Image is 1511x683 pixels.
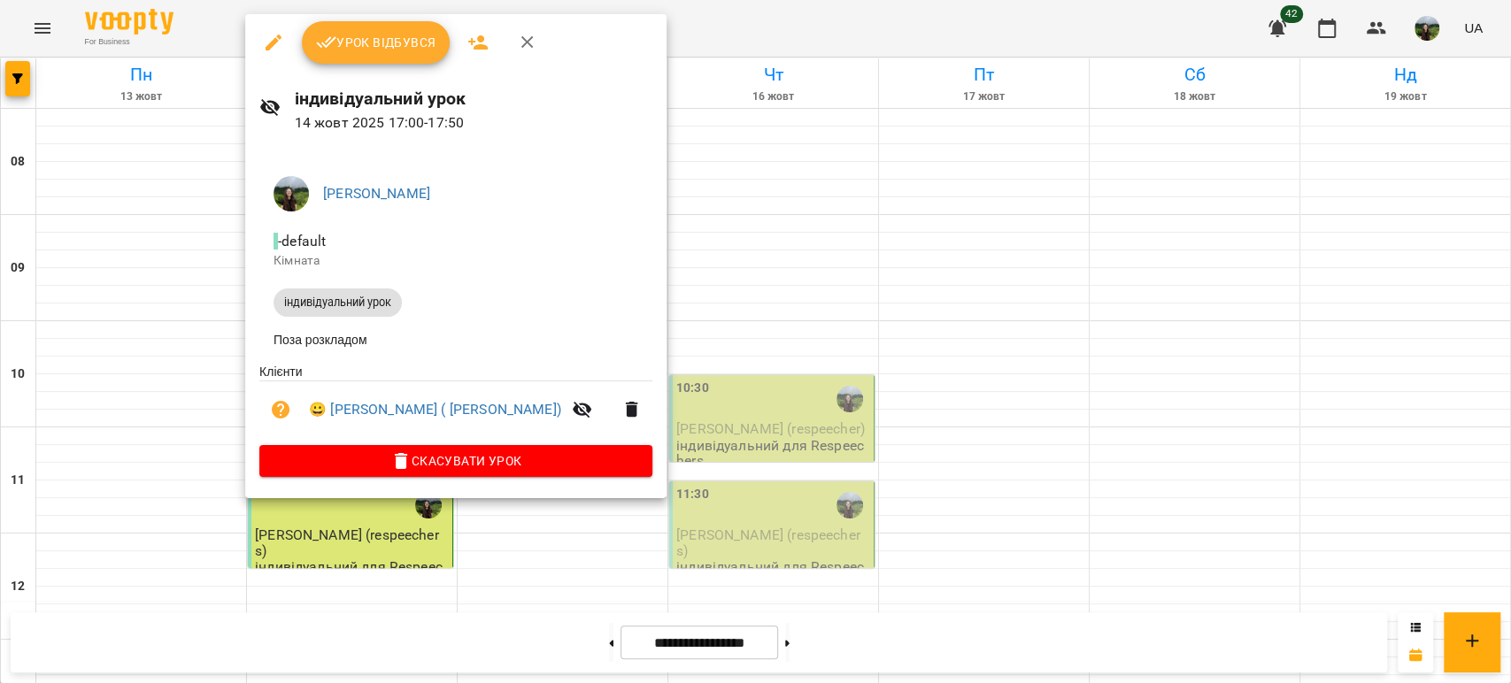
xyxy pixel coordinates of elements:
[259,388,302,431] button: Візит ще не сплачено. Додати оплату?
[302,21,451,64] button: Урок відбувся
[316,32,436,53] span: Урок відбувся
[259,363,652,445] ul: Клієнти
[309,399,561,420] a: 😀 [PERSON_NAME] ( [PERSON_NAME])
[274,450,638,472] span: Скасувати Урок
[295,85,653,112] h6: індивідуальний урок
[274,295,402,311] span: індивідуальний урок
[274,252,638,270] p: Кімната
[274,176,309,211] img: f82d801fe2835fc35205c9494f1794bc.JPG
[295,112,653,134] p: 14 жовт 2025 17:00 - 17:50
[323,185,430,202] a: [PERSON_NAME]
[274,233,329,249] span: - default
[259,445,652,477] button: Скасувати Урок
[259,324,652,356] li: Поза розкладом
